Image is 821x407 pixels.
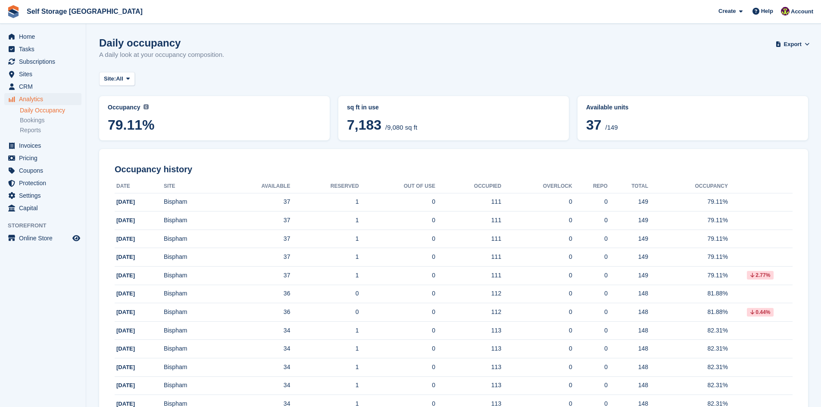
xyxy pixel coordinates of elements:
[648,248,728,267] td: 79.11%
[221,230,290,248] td: 37
[648,180,728,193] th: Occupancy
[4,202,81,214] a: menu
[164,230,221,248] td: Bispham
[359,267,435,285] td: 0
[435,381,501,390] div: 113
[19,31,71,43] span: Home
[19,152,71,164] span: Pricing
[71,233,81,243] a: Preview store
[608,321,648,340] td: 148
[99,50,224,60] p: A daily look at your occupancy composition.
[164,285,221,303] td: Bispham
[608,285,648,303] td: 148
[572,271,608,280] div: 0
[290,285,359,303] td: 0
[116,382,135,388] span: [DATE]
[359,230,435,248] td: 0
[608,303,648,322] td: 148
[359,340,435,358] td: 0
[20,106,81,115] a: Daily Occupancy
[19,140,71,152] span: Invoices
[4,68,81,80] a: menu
[115,180,164,193] th: Date
[586,117,602,133] span: 37
[572,344,608,353] div: 0
[4,177,81,189] a: menu
[347,117,381,133] span: 7,183
[648,321,728,340] td: 82.31%
[164,211,221,230] td: Bispham
[608,340,648,358] td: 148
[359,285,435,303] td: 0
[648,211,728,230] td: 79.11%
[164,180,221,193] th: Site
[23,4,146,19] a: Self Storage [GEOGRAPHIC_DATA]
[108,104,140,111] span: Occupancy
[116,272,135,279] span: [DATE]
[116,345,135,352] span: [DATE]
[116,236,135,242] span: [DATE]
[221,376,290,395] td: 34
[435,234,501,243] div: 111
[221,248,290,267] td: 37
[608,358,648,377] td: 148
[290,376,359,395] td: 1
[20,126,81,134] a: Reports
[435,252,501,261] div: 111
[435,363,501,372] div: 113
[4,190,81,202] a: menu
[572,381,608,390] div: 0
[501,216,572,225] div: 0
[501,326,572,335] div: 0
[99,72,135,86] button: Site: All
[648,285,728,303] td: 81.88%
[99,37,224,49] h1: Daily occupancy
[164,376,221,395] td: Bispham
[290,248,359,267] td: 1
[104,75,116,83] span: Site:
[221,267,290,285] td: 37
[116,401,135,407] span: [DATE]
[116,254,135,260] span: [DATE]
[648,340,728,358] td: 82.31%
[4,232,81,244] a: menu
[572,234,608,243] div: 0
[164,267,221,285] td: Bispham
[290,303,359,322] td: 0
[572,363,608,372] div: 0
[164,340,221,358] td: Bispham
[747,271,774,280] div: 2.77%
[8,221,86,230] span: Storefront
[290,358,359,377] td: 1
[290,340,359,358] td: 1
[648,267,728,285] td: 79.11%
[435,180,501,193] th: Occupied
[221,180,290,193] th: Available
[221,211,290,230] td: 37
[572,197,608,206] div: 0
[19,81,71,93] span: CRM
[19,190,71,202] span: Settings
[4,43,81,55] a: menu
[572,326,608,335] div: 0
[290,180,359,193] th: Reserved
[19,68,71,80] span: Sites
[359,321,435,340] td: 0
[221,321,290,340] td: 34
[608,193,648,211] td: 149
[586,104,628,111] span: Available units
[501,180,572,193] th: Overlock
[608,267,648,285] td: 149
[435,344,501,353] div: 113
[144,104,149,109] img: icon-info-grey-7440780725fd019a000dd9b08b2336e03edf1995a4989e88bcd33f0948082b44.svg
[108,117,321,133] span: 79.11%
[359,248,435,267] td: 0
[501,234,572,243] div: 0
[359,303,435,322] td: 0
[221,303,290,322] td: 36
[290,321,359,340] td: 1
[501,308,572,317] div: 0
[4,31,81,43] a: menu
[108,103,321,112] abbr: Current percentage of sq ft occupied
[501,197,572,206] div: 0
